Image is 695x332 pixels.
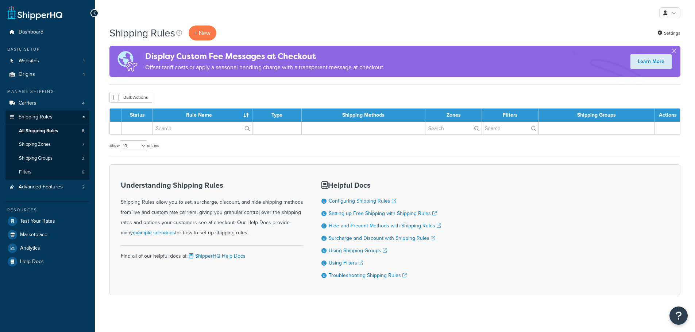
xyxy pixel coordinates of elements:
[5,110,89,124] a: Shipping Rules
[329,259,363,267] a: Using Filters
[655,109,680,122] th: Actions
[5,152,89,165] li: Shipping Groups
[5,97,89,110] li: Carriers
[19,184,63,190] span: Advanced Features
[82,100,85,106] span: 4
[5,54,89,68] a: Websites 1
[5,110,89,180] li: Shipping Rules
[5,68,89,81] li: Origins
[5,54,89,68] li: Websites
[329,210,437,217] a: Setting up Free Shipping with Shipping Rules
[20,245,40,251] span: Analytics
[19,58,39,64] span: Websites
[20,232,47,238] span: Marketplace
[109,92,152,103] button: Bulk Actions
[5,165,89,179] a: Filters 6
[19,114,53,120] span: Shipping Rules
[19,29,43,35] span: Dashboard
[5,68,89,81] a: Origins 1
[19,141,51,148] span: Shipping Zones
[5,165,89,179] li: Filters
[82,169,84,175] span: 6
[121,245,303,261] div: Find all of our helpful docs at:
[109,46,145,77] img: duties-banner-06bc72dcb5fe05cb3f9472aba00be2ae8eb53ab6f0d8bb03d382ba314ac3c341.png
[630,54,672,69] a: Learn More
[19,155,53,161] span: Shipping Groups
[5,138,89,151] li: Shipping Zones
[83,71,85,78] span: 1
[5,46,89,52] div: Basic Setup
[425,109,482,122] th: Zones
[188,252,246,260] a: ShipperHQ Help Docs
[8,5,62,20] a: ShipperHQ Home
[19,71,35,78] span: Origins
[321,181,441,189] h3: Helpful Docs
[153,109,252,122] th: Rule Name
[252,109,302,122] th: Type
[145,50,385,62] h4: Display Custom Fee Messages at Checkout
[109,140,159,151] label: Show entries
[329,234,435,242] a: Surcharge and Discount with Shipping Rules
[5,26,89,39] a: Dashboard
[83,58,85,64] span: 1
[5,180,89,194] li: Advanced Features
[19,128,58,134] span: All Shipping Rules
[329,247,387,254] a: Using Shipping Groups
[20,218,55,224] span: Test Your Rates
[425,122,482,134] input: Search
[5,97,89,110] a: Carriers 4
[5,152,89,165] a: Shipping Groups 3
[20,259,44,265] span: Help Docs
[5,180,89,194] a: Advanced Features 2
[5,207,89,213] div: Resources
[5,124,89,138] li: All Shipping Rules
[329,197,396,205] a: Configuring Shipping Rules
[82,128,84,134] span: 8
[5,138,89,151] a: Shipping Zones 7
[539,109,655,122] th: Shipping Groups
[5,124,89,138] a: All Shipping Rules 8
[657,28,680,38] a: Settings
[153,122,252,134] input: Search
[122,109,153,122] th: Status
[120,140,147,151] select: Showentries
[482,122,538,134] input: Search
[121,181,303,238] div: Shipping Rules allow you to set, surcharge, discount, and hide shipping methods from live and cus...
[5,215,89,228] a: Test Your Rates
[82,155,84,161] span: 3
[82,184,85,190] span: 2
[121,181,303,189] h3: Understanding Shipping Rules
[109,26,175,40] h1: Shipping Rules
[669,306,688,325] button: Open Resource Center
[329,222,441,230] a: Hide and Prevent Methods with Shipping Rules
[19,169,31,175] span: Filters
[145,62,385,73] p: Offset tariff costs or apply a seasonal handling charge with a transparent message at checkout.
[329,272,407,279] a: Troubleshooting Shipping Rules
[482,109,539,122] th: Filters
[302,109,426,122] th: Shipping Methods
[5,255,89,268] a: Help Docs
[5,89,89,95] div: Manage Shipping
[5,228,89,241] a: Marketplace
[133,229,175,237] a: example scenarios
[189,26,216,40] p: + New
[82,141,84,148] span: 7
[5,242,89,255] a: Analytics
[19,100,36,106] span: Carriers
